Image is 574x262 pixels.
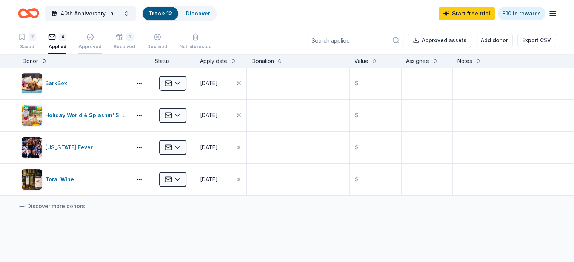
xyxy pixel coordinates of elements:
button: 7Saved [18,30,36,54]
div: Not interested [179,44,212,50]
button: [DATE] [195,164,246,195]
a: $10 in rewards [498,7,545,20]
button: Track· 12Discover [142,6,217,21]
button: Image for Holiday World & Splashin’ SafariHoliday World & Splashin’ Safari [21,105,129,126]
button: Image for Total WineTotal Wine [21,169,129,190]
img: Image for Holiday World & Splashin’ Safari [22,105,42,126]
div: BarkBox [45,79,70,88]
a: Start free trial [439,7,495,20]
a: Discover more donors [18,202,85,211]
img: Image for BarkBox [22,73,42,93]
div: 1 [126,33,134,41]
button: [DATE] [195,100,246,131]
div: Saved [18,44,36,50]
div: Assignee [406,57,429,66]
div: [DATE] [200,111,218,120]
div: [US_STATE] Fever [45,143,96,152]
div: Applied [48,44,66,50]
a: Discover [186,10,210,17]
div: 7 [29,33,36,41]
button: Add donor [476,34,513,47]
div: Apply date [200,57,227,66]
a: Track· 12 [149,10,172,17]
div: [DATE] [200,143,218,152]
img: Image for Total Wine [22,169,42,190]
div: 4 [59,33,66,41]
div: Donation [251,57,274,66]
button: Image for Indiana Fever[US_STATE] Fever [21,137,129,158]
div: Received [114,44,135,50]
span: 40th Anniversary Law Enforcement Training Conference [60,9,121,18]
div: Value [354,57,368,66]
button: Approved assets [408,34,471,47]
button: Declined [147,30,167,54]
button: [DATE] [195,67,246,99]
div: Notes [457,57,472,66]
a: Home [18,5,39,22]
div: [DATE] [200,175,218,184]
div: [DATE] [200,79,218,88]
button: [DATE] [195,132,246,163]
button: Approved [78,30,102,54]
button: 4Applied [48,30,66,54]
img: Image for Indiana Fever [22,137,42,158]
div: Approved [78,44,102,50]
div: Total Wine [45,175,77,184]
button: Export CSV [517,34,556,47]
input: Search applied [307,34,403,47]
div: Donor [23,57,38,66]
button: Image for BarkBoxBarkBox [21,73,129,94]
div: Declined [147,44,167,50]
button: 1Received [114,30,135,54]
button: Not interested [179,30,212,54]
button: 40th Anniversary Law Enforcement Training Conference [45,6,136,21]
div: Status [150,54,195,67]
div: Holiday World & Splashin’ Safari [45,111,129,120]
